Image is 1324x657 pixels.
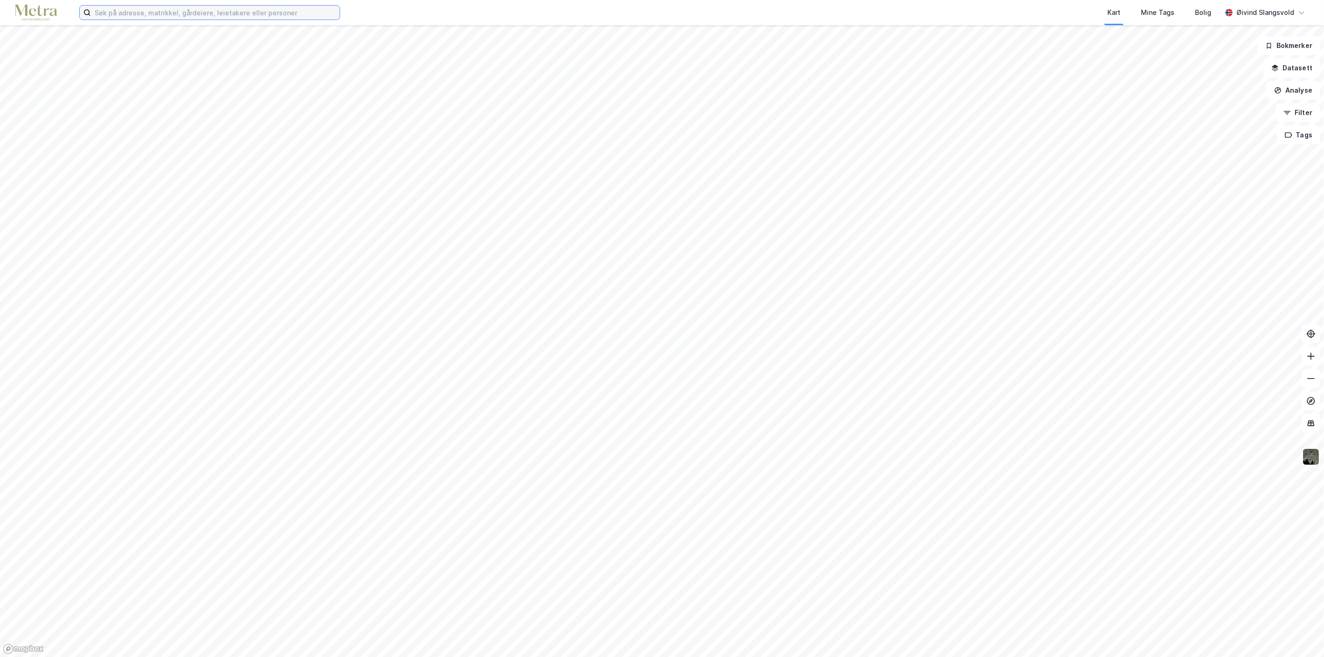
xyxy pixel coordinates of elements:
div: Øivind Slangsvold [1236,7,1294,18]
button: Filter [1276,103,1320,122]
button: Tags [1277,126,1320,144]
img: metra-logo.256734c3b2bbffee19d4.png [15,5,57,21]
button: Bokmerker [1257,36,1320,55]
div: Kart [1107,7,1120,18]
button: Analyse [1266,81,1320,100]
button: Datasett [1263,59,1320,77]
div: Mine Tags [1141,7,1174,18]
a: Mapbox homepage [3,643,44,654]
iframe: Chat Widget [1277,612,1324,657]
div: Bolig [1195,7,1211,18]
input: Søk på adresse, matrikkel, gårdeiere, leietakere eller personer [91,6,340,20]
img: 9k= [1302,448,1320,466]
div: Kontrollprogram for chat [1277,612,1324,657]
